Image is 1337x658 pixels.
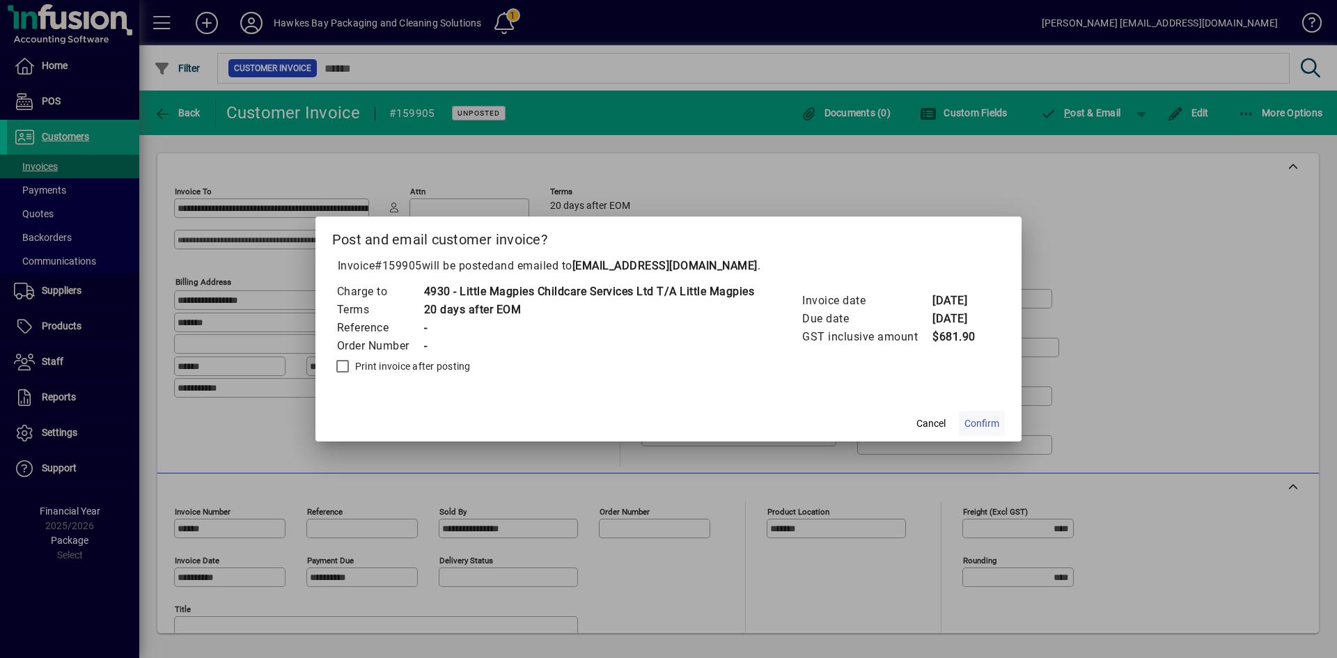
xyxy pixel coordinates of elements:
[336,337,423,355] td: Order Number
[802,310,932,328] td: Due date
[916,416,946,431] span: Cancel
[802,328,932,346] td: GST inclusive amount
[315,217,1022,257] h2: Post and email customer invoice?
[932,310,987,328] td: [DATE]
[332,258,1006,274] p: Invoice will be posted .
[494,259,758,272] span: and emailed to
[909,411,953,436] button: Cancel
[423,319,755,337] td: -
[932,328,987,346] td: $681.90
[352,359,471,373] label: Print invoice after posting
[802,292,932,310] td: Invoice date
[336,283,423,301] td: Charge to
[423,283,755,301] td: 4930 - Little Magpies Childcare Services Ltd T/A Little Magpies
[959,411,1005,436] button: Confirm
[375,259,422,272] span: #159905
[336,319,423,337] td: Reference
[423,301,755,319] td: 20 days after EOM
[964,416,999,431] span: Confirm
[932,292,987,310] td: [DATE]
[336,301,423,319] td: Terms
[572,259,758,272] b: [EMAIL_ADDRESS][DOMAIN_NAME]
[423,337,755,355] td: -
